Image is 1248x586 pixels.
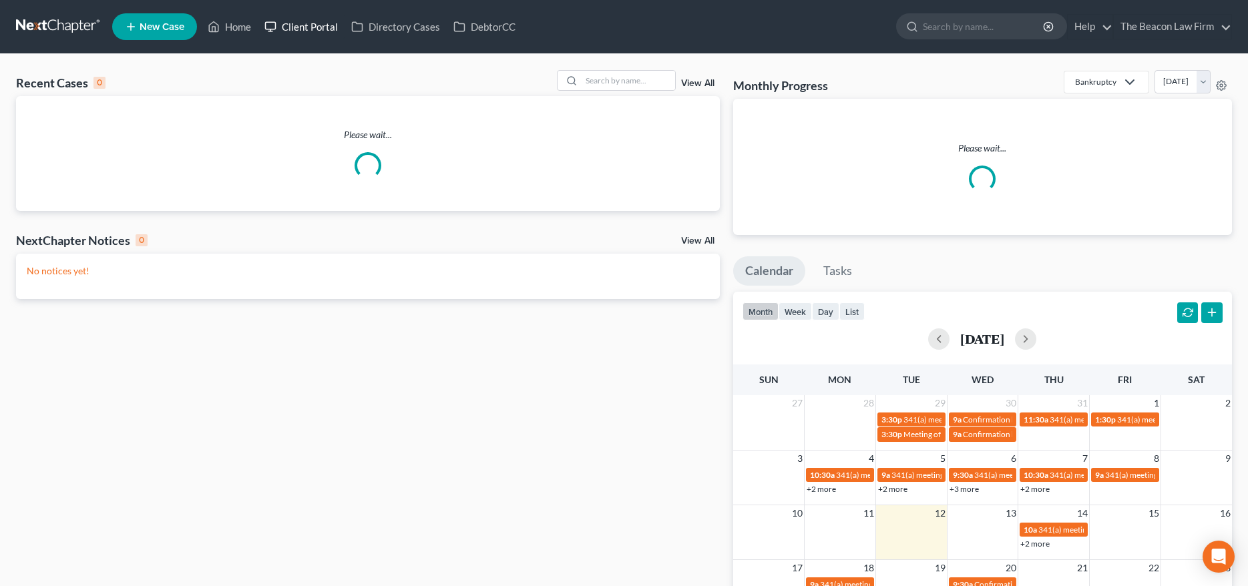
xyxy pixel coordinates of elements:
div: NextChapter Notices [16,232,148,248]
span: 3:30p [881,429,902,439]
a: Help [1068,15,1112,39]
a: DebtorCC [447,15,522,39]
span: 10:30a [810,470,835,480]
span: 9:30a [953,470,973,480]
a: +2 more [878,484,907,494]
p: Please wait... [16,128,720,141]
a: View All [681,79,714,88]
a: Client Portal [258,15,345,39]
span: 341(a) meeting for [PERSON_NAME] [1105,470,1234,480]
span: Fri [1118,374,1132,385]
a: +2 more [1020,539,1050,549]
span: 14 [1076,505,1089,521]
span: 19 [933,560,947,576]
span: 12 [933,505,947,521]
span: Sat [1188,374,1205,385]
span: 9 [1224,451,1232,467]
span: 8 [1153,451,1161,467]
span: 9a [881,470,890,480]
h3: Monthly Progress [733,77,828,93]
span: 341(a) meeting for [PERSON_NAME] [974,470,1103,480]
span: 341(a) meeting for [PERSON_NAME] [1038,525,1167,535]
span: 1 [1153,395,1161,411]
a: +3 more [950,484,979,494]
input: Search by name... [582,71,675,90]
span: 2 [1224,395,1232,411]
input: Search by name... [923,14,1045,39]
span: Confirmation hearing for [PERSON_NAME] & [PERSON_NAME] [963,414,1185,424]
span: Mon [828,374,851,385]
span: 30 [1004,395,1018,411]
span: Meeting of Creditors for [PERSON_NAME] [903,429,1052,439]
div: 0 [93,77,106,89]
a: The Beacon Law Firm [1114,15,1231,39]
span: 9a [953,429,962,439]
span: 29 [933,395,947,411]
span: 10a [1024,525,1037,535]
span: 1:30p [1095,414,1116,424]
div: Open Intercom Messenger [1203,541,1235,573]
div: 0 [136,234,148,246]
button: week [779,302,812,320]
span: Tue [903,374,920,385]
span: 341(a) meeting for [PERSON_NAME] [903,414,1032,424]
a: Directory Cases [345,15,447,39]
button: day [812,302,839,320]
span: 22 [1147,560,1161,576]
span: 18 [862,560,875,576]
span: 341(a) meeting for [PERSON_NAME] & [PERSON_NAME] De [PERSON_NAME] [836,470,1111,480]
span: 27 [791,395,804,411]
button: month [743,302,779,320]
span: 341(a) meeting for [PERSON_NAME] [1050,470,1179,480]
span: 7 [1081,451,1089,467]
span: Wed [972,374,994,385]
span: 10:30a [1024,470,1048,480]
div: Recent Cases [16,75,106,91]
span: 20 [1004,560,1018,576]
a: +2 more [807,484,836,494]
span: 11:30a [1024,414,1048,424]
button: list [839,302,865,320]
p: No notices yet! [27,264,709,278]
span: 6 [1010,451,1018,467]
h2: [DATE] [960,332,1004,346]
span: 16 [1219,505,1232,521]
span: 3 [796,451,804,467]
span: Confirmation hearing for [PERSON_NAME] & [PERSON_NAME] [963,429,1185,439]
a: Calendar [733,256,805,286]
span: 9a [1095,470,1104,480]
p: Please wait... [744,141,1221,155]
a: Home [201,15,258,39]
span: 28 [862,395,875,411]
span: 21 [1076,560,1089,576]
span: 3:30p [881,414,902,424]
span: 341(a) meeting for [PERSON_NAME] [1117,414,1246,424]
span: Thu [1044,374,1064,385]
span: 17 [791,560,804,576]
span: 11 [862,505,875,521]
span: Sun [759,374,779,385]
span: 15 [1147,505,1161,521]
div: Bankruptcy [1075,76,1116,87]
span: 5 [939,451,947,467]
a: Tasks [811,256,864,286]
span: 4 [867,451,875,467]
span: New Case [140,22,184,32]
span: 9a [953,414,962,424]
span: 341(a) meeting for [PERSON_NAME] [1050,414,1179,424]
span: 10 [791,505,804,521]
span: 31 [1076,395,1089,411]
span: 13 [1004,505,1018,521]
span: 341(a) meeting for [PERSON_NAME] [891,470,1020,480]
a: View All [681,236,714,246]
a: +2 more [1020,484,1050,494]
